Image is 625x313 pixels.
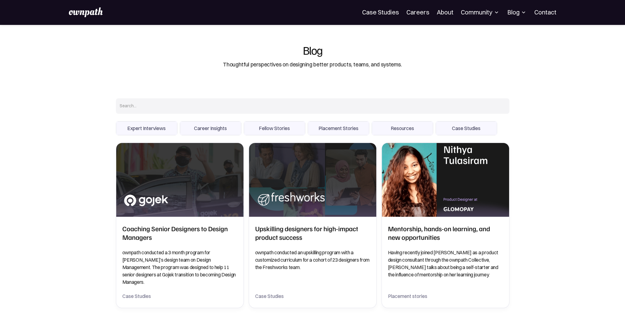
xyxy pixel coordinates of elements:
[180,121,241,135] span: Career Insights
[382,143,509,308] a: Mentorship, hands-on learning, and new opportunitiesMentorship, hands-on learning, and new opport...
[122,292,237,300] div: Case Studies
[116,143,243,217] img: Coaching Senior Designers to Design Managers
[437,9,453,16] a: About
[122,249,237,286] p: ownpath conducted a 3 month program for [PERSON_NAME]’s design team on Design Management. The pro...
[382,143,509,217] img: Mentorship, hands-on learning, and new opportunities
[461,9,500,16] div: Community
[388,292,503,300] div: Placement stories
[116,121,509,135] div: carousel
[255,292,370,300] div: Case Studies
[362,9,399,16] a: Case Studies
[249,143,377,308] a: Upskilling designers for high-impact product successUpskilling designers for high-impact product ...
[436,121,497,135] span: Case Studies
[255,249,370,271] p: ownpath conducted an upskilling program with a customized curriculum for a cohort of 23 designers...
[116,143,244,308] a: Coaching Senior Designers to Design ManagersCoaching Senior Designers to Design Managersownpath c...
[116,98,509,135] form: Search
[388,224,503,241] h2: Mentorship, hands-on learning, and new opportunities
[116,98,509,114] input: Search...
[244,121,305,135] span: Fellow Stories
[244,121,305,135] div: 3 of 6
[116,121,177,135] div: 1 of 6
[303,44,322,56] div: Blog
[122,224,237,241] h2: Coaching Senior Designers to Design Managers
[116,121,177,135] span: Expert Interviews
[436,121,497,135] div: 6 of 6
[308,121,369,135] div: 4 of 6
[372,121,433,135] div: 5 of 6
[507,9,527,16] div: Blog
[534,9,556,16] a: Contact
[180,121,241,135] div: 2 of 6
[372,121,433,135] span: Resources
[406,9,429,16] a: Careers
[255,224,370,241] h2: Upskilling designers for high-impact product success
[388,249,503,278] p: Having recently joined [PERSON_NAME] as a product design consultant through the ownpath Collectiv...
[223,61,402,69] div: Thoughtful perspectives on designing better products, teams, and systems.
[249,143,376,217] img: Upskilling designers for high-impact product success
[308,121,369,135] span: Placement Stories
